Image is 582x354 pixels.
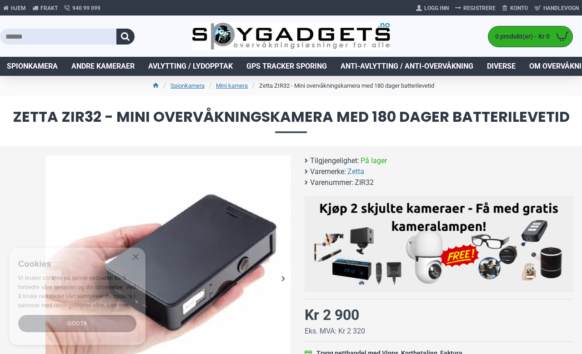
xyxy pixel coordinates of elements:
div: Next slide [275,270,291,286]
img: Kjøp 2 skjulte kameraer – Få med gratis kameralampe! [311,200,566,284]
a: Zetta [347,166,364,177]
b: Tilgjengelighet: [310,155,359,166]
span: Anti-avlytting / Anti-overvåkning [341,61,473,72]
span: Logg Inn [424,4,449,12]
span: ZIR32 [355,177,374,188]
a: Andre kameraer [65,57,141,76]
img: SpyGadgets.no [192,22,390,51]
span: Registrere [463,4,496,12]
span: GPS Tracker Sporing [246,61,327,72]
a: 0 produkt(er) - Kr 0 [488,26,572,47]
span: Spionkamera [7,61,58,72]
span: Avlytting / Lydopptak [148,61,233,72]
span: Handlevogn [543,4,579,12]
div: Godta [18,315,136,332]
a: Mini kamera [216,81,248,90]
span: Konto [510,4,528,12]
span: Frakt [40,4,58,12]
span: 940 99 099 [72,4,100,12]
span: Vi bruker cookies på denne nettsiden for å forbedre våre tjenester og din opplevelse. Ved å bruke... [18,275,136,308]
a: Anti-avlytting / Anti-overvåkning [334,57,480,76]
a: Avlytting / Lydopptak [141,57,240,76]
a: Registrere [452,1,499,15]
span: Zetta ZIR32 - Mini overvåkningskamera med 180 dager batterilevetid [9,110,573,133]
a: Handlevogn [531,1,582,15]
span: På lager [361,155,387,166]
span: Hjem [11,4,26,12]
b: Varenummer: [310,177,353,188]
a: GPS Tracker Sporing [240,57,334,76]
a: Les mer, opens a new window [107,302,128,309]
div: Close [132,254,139,261]
span: Diverse [487,61,516,72]
a: Konto [499,1,531,15]
span: 0 produkt(er) - Kr 0 [488,32,552,41]
span: Andre kameraer [71,61,135,72]
a: Spionkamera [171,81,205,90]
div: Kr 2 900 [305,304,359,326]
div: Cookies [18,254,130,274]
b: Varemerke: [310,166,346,177]
a: Logg Inn [413,1,452,15]
a: Diverse [480,57,522,76]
